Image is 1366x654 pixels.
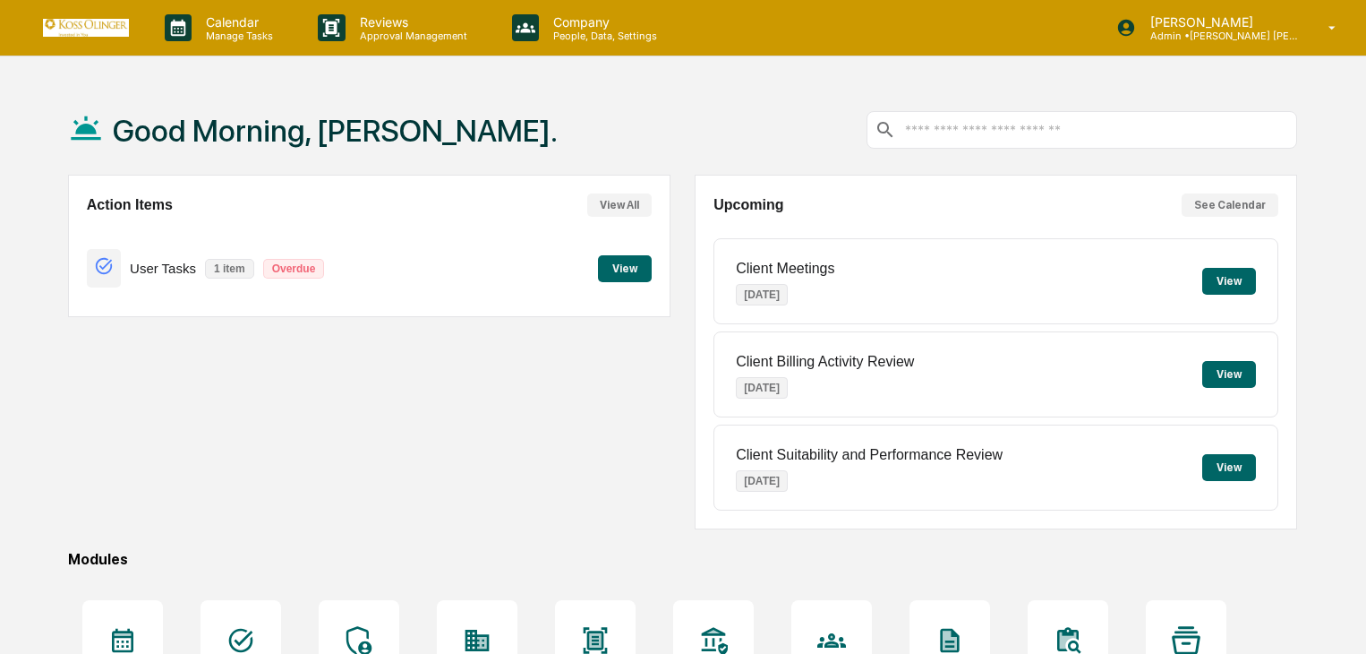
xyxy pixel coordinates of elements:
img: logo [43,19,129,36]
button: See Calendar [1182,194,1278,217]
button: View [1202,454,1256,481]
p: Company [539,14,666,30]
p: 1 item [205,259,254,279]
p: Admin • [PERSON_NAME] [PERSON_NAME] Consulting, LLC [1136,30,1302,42]
button: View [1202,361,1256,388]
p: Calendar [192,14,282,30]
p: Client Suitability and Performance Review [736,447,1003,463]
p: Reviews [346,14,476,30]
p: User Tasks [130,261,196,276]
p: Client Billing Activity Review [736,354,914,370]
p: People, Data, Settings [539,30,666,42]
button: View [598,255,652,282]
p: [PERSON_NAME] [1136,14,1302,30]
button: View [1202,268,1256,295]
p: [DATE] [736,284,788,305]
a: View [598,259,652,276]
p: [DATE] [736,470,788,492]
div: Modules [68,551,1297,568]
h2: Upcoming [713,197,783,213]
h2: Action Items [87,197,173,213]
button: View All [587,194,652,217]
h1: Good Morning, [PERSON_NAME]. [113,113,558,149]
p: Manage Tasks [192,30,282,42]
p: Approval Management [346,30,476,42]
p: [DATE] [736,377,788,399]
p: Client Meetings [736,261,834,277]
p: Overdue [263,259,325,279]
